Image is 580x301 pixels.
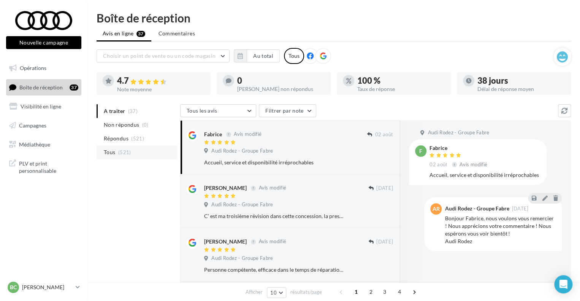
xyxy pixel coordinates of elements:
span: Avis modifié [258,185,286,191]
span: Répondus [104,135,128,142]
span: Tous [104,148,115,156]
span: Boîte de réception [19,84,63,90]
span: (521) [118,149,131,155]
div: Délai de réponse moyen [477,86,565,92]
a: PLV et print personnalisable [5,155,83,178]
span: Audi Rodez - Groupe Fabre [211,201,273,208]
span: Audi Rodez - Groupe Fabre [211,255,273,262]
a: Campagnes [5,118,83,134]
div: Note moyenne [117,87,204,92]
span: Tous les avis [187,107,217,114]
span: 2 [365,286,377,298]
div: [PERSON_NAME] [204,184,247,192]
button: 10 [267,287,286,298]
button: Au total [234,49,280,62]
div: 37 [70,84,78,91]
span: (0) [142,122,149,128]
span: (521) [131,135,144,142]
span: [DATE] [376,185,393,192]
button: Choisir un point de vente ou un code magasin [97,49,230,62]
div: Accueil, service et disponibilité irréprochables [429,171,540,179]
span: 1 [350,286,362,298]
span: Commentaires [158,30,195,37]
span: 3 [379,286,391,298]
p: [PERSON_NAME] [22,283,73,291]
a: Visibilité en ligne [5,99,83,115]
span: Audi Rodez - Groupe Fabre [211,148,273,154]
a: Opérations [5,60,83,76]
span: Choisir un point de vente ou un code magasin [103,53,216,59]
span: [DATE] [512,206,528,211]
span: 4 [393,286,406,298]
div: Fabrice [204,131,222,138]
span: F [419,147,422,155]
a: Boîte de réception37 [5,79,83,96]
div: 38 jours [477,76,565,85]
div: C' est ma troisième révision dans cette concession, la prestation et l' accueil sont toujours de ... [204,212,344,220]
span: 02 août [429,161,447,168]
button: Filtrer par note [259,104,316,117]
span: Visibilité en ligne [21,103,61,110]
span: Avis modifié [460,161,487,167]
span: résultats/page [290,288,322,296]
span: Avis modifié [258,239,286,245]
div: 100 % [357,76,445,85]
span: AR [433,205,440,213]
span: Opérations [20,65,46,71]
span: BC [10,283,17,291]
span: 02 août [375,131,393,138]
div: Accueil, service et disponibilité irréprochables [204,159,344,166]
span: [DATE] [376,239,393,245]
span: Audi Rodez - Groupe Fabre [428,129,489,136]
div: Personne compétente, efficace dans le temps de réparation. Le suivie a été parfait. A l'écoute et... [204,266,344,274]
span: 10 [270,290,277,296]
div: Taux de réponse [357,86,445,92]
a: Médiathèque [5,137,83,153]
span: Médiathèque [19,141,50,147]
div: Audi Rodez - Groupe Fabre [445,206,509,211]
button: Tous les avis [180,104,256,117]
div: 4.7 [117,76,204,85]
button: Nouvelle campagne [6,36,81,49]
span: Campagnes [19,122,46,129]
span: Non répondus [104,121,139,129]
span: PLV et print personnalisable [19,158,78,175]
div: [PERSON_NAME] non répondus [237,86,325,92]
div: Bonjour Fabrice, nous voulons vous remercier ! Nous apprécions votre commentaire ! Nous espérons ... [445,215,556,245]
div: 0 [237,76,325,85]
span: Afficher [246,288,263,296]
div: Open Intercom Messenger [554,275,572,293]
div: Fabrice [429,145,489,151]
div: [PERSON_NAME] [204,238,247,245]
button: Au total [247,49,280,62]
div: Tous [284,48,304,64]
div: Boîte de réception [97,12,571,24]
span: Avis modifié [234,131,261,137]
a: BC [PERSON_NAME] [6,280,81,295]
